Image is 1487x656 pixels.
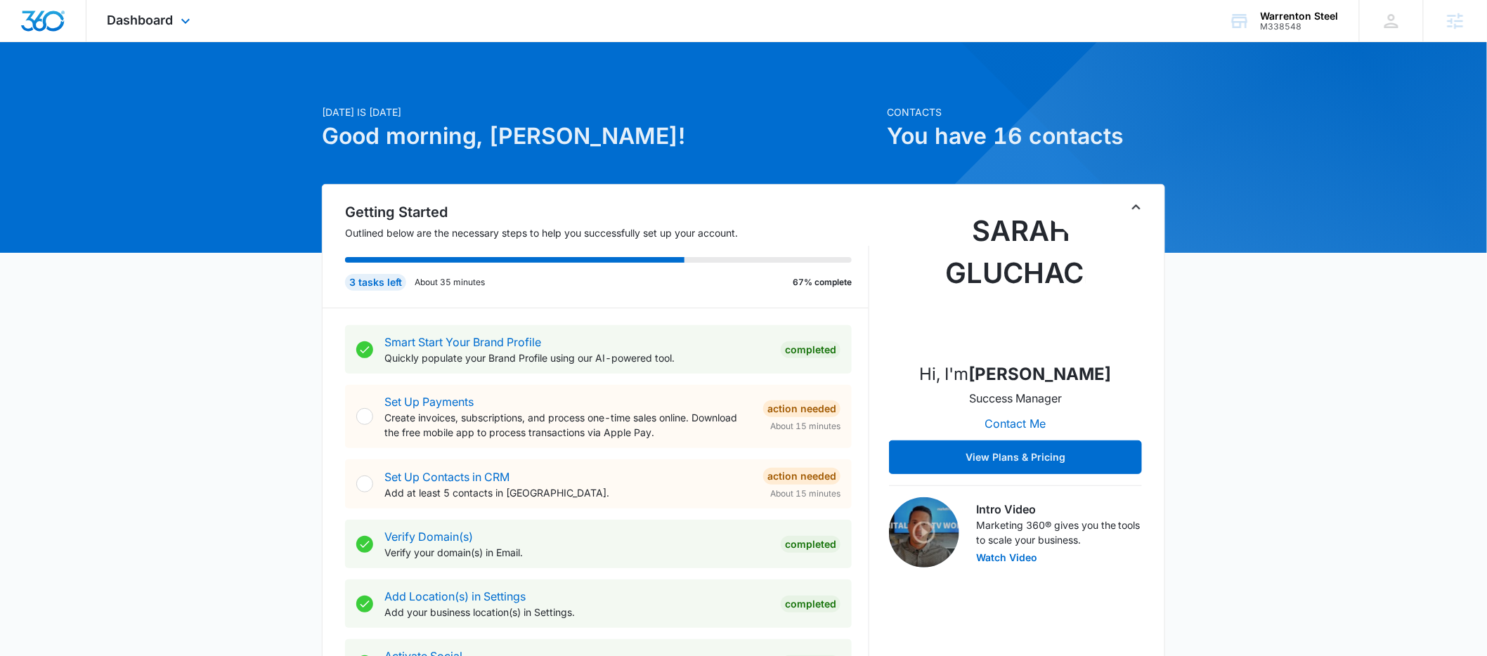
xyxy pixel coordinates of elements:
div: Action Needed [763,400,840,417]
a: Smart Start Your Brand Profile [384,335,541,349]
p: [DATE] is [DATE] [322,105,878,119]
p: Quickly populate your Brand Profile using our AI-powered tool. [384,350,770,365]
p: Add at least 5 contacts in [GEOGRAPHIC_DATA]. [384,485,752,500]
p: Add your business location(s) in Settings. [384,605,770,619]
h3: Intro Video [976,501,1142,518]
div: account name [1261,11,1339,22]
p: Success Manager [969,390,1062,407]
div: 3 tasks left [345,274,406,291]
button: Contact Me [971,407,1060,440]
div: Completed [781,341,840,358]
p: Create invoices, subscriptions, and process one-time sales online. Download the free mobile app t... [384,410,752,440]
span: About 15 minutes [770,487,840,500]
span: About 15 minutes [770,420,840,433]
p: Hi, I'm [920,362,1112,387]
span: Dashboard [108,13,174,27]
a: Verify Domain(s) [384,530,473,544]
p: Contacts [887,105,1165,119]
img: Intro Video [889,497,959,568]
p: 67% complete [793,276,852,289]
div: Action Needed [763,468,840,485]
div: account id [1261,22,1339,32]
div: Completed [781,596,840,612]
p: Verify your domain(s) in Email. [384,545,770,560]
button: View Plans & Pricing [889,440,1142,474]
a: Add Location(s) in Settings [384,589,526,603]
h1: Good morning, [PERSON_NAME]! [322,119,878,153]
p: Marketing 360® gives you the tools to scale your business. [976,518,1142,547]
strong: [PERSON_NAME] [969,364,1112,384]
button: Toggle Collapse [1128,199,1145,216]
a: Set Up Payments [384,395,474,409]
p: Outlined below are the necessary steps to help you successfully set up your account. [345,225,869,240]
div: Completed [781,536,840,553]
h2: Getting Started [345,202,869,223]
img: Sarah Gluchacki [945,210,1086,350]
p: About 35 minutes [415,276,485,289]
a: Set Up Contacts in CRM [384,470,509,484]
button: Watch Video [976,553,1037,563]
h1: You have 16 contacts [887,119,1165,153]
